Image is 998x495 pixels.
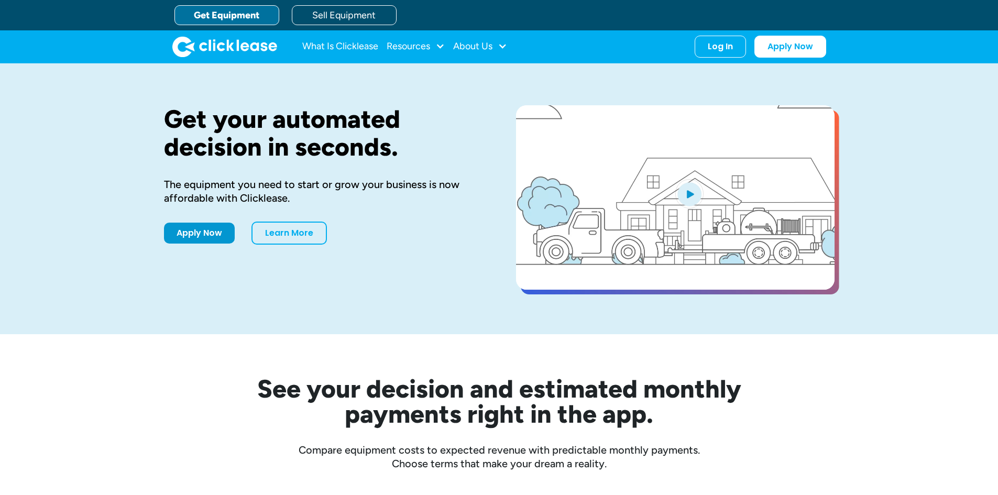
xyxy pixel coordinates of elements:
[387,36,445,57] div: Resources
[302,36,378,57] a: What Is Clicklease
[675,179,704,208] img: Blue play button logo on a light blue circular background
[164,443,835,470] div: Compare equipment costs to expected revenue with predictable monthly payments. Choose terms that ...
[172,36,277,57] a: home
[516,105,835,290] a: open lightbox
[453,36,507,57] div: About Us
[174,5,279,25] a: Get Equipment
[708,41,733,52] div: Log In
[206,376,793,426] h2: See your decision and estimated monthly payments right in the app.
[164,105,482,161] h1: Get your automated decision in seconds.
[754,36,826,58] a: Apply Now
[251,222,327,245] a: Learn More
[164,178,482,205] div: The equipment you need to start or grow your business is now affordable with Clicklease.
[292,5,397,25] a: Sell Equipment
[172,36,277,57] img: Clicklease logo
[164,223,235,244] a: Apply Now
